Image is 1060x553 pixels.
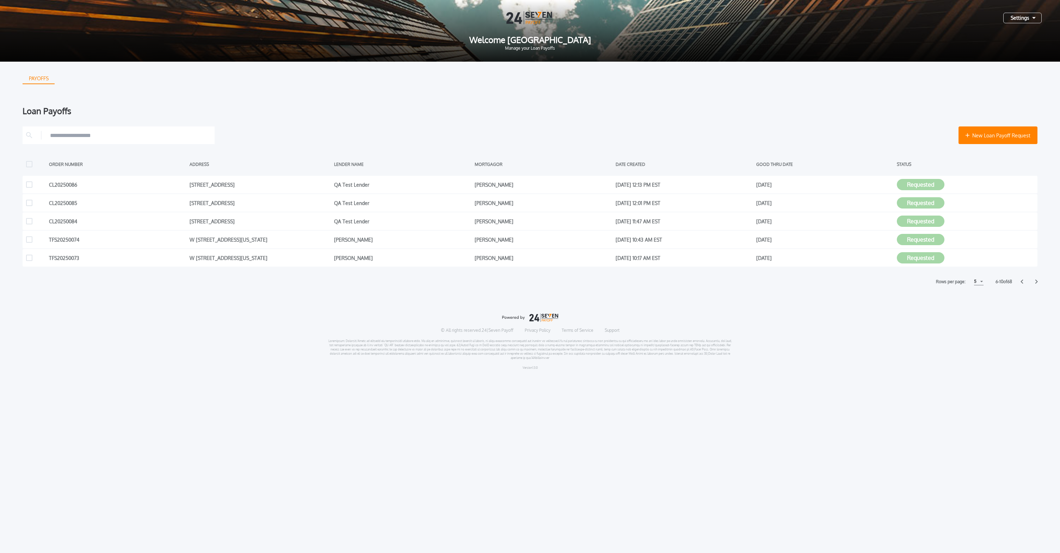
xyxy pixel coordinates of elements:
[475,159,612,169] div: MORTGAGOR
[190,159,331,169] div: ADDRESS
[190,216,331,226] div: [STREET_ADDRESS]
[897,159,1034,169] div: STATUS
[334,198,471,208] div: QA Test Lender
[616,159,753,169] div: DATE CREATED
[475,253,612,263] div: [PERSON_NAME]
[897,179,944,190] button: Requested
[525,328,550,333] a: Privacy Policy
[23,73,55,84] button: PAYOFFS
[616,234,753,245] div: [DATE] 10:43 AM EST
[49,253,186,263] div: TFS20250073
[996,278,1012,285] label: 6 - 10 of 68
[334,216,471,226] div: QA Test Lender
[616,198,753,208] div: [DATE] 12:01 PM EST
[756,198,893,208] div: [DATE]
[23,107,1037,115] div: Loan Payoffs
[756,216,893,226] div: [DATE]
[49,198,186,208] div: CL20250085
[49,179,186,190] div: CL20250086
[11,46,1049,50] span: Manage your Loan Payoffs
[190,198,331,208] div: [STREET_ADDRESS]
[190,234,331,245] div: W [STREET_ADDRESS][US_STATE]
[616,253,753,263] div: [DATE] 10:17 AM EST
[562,328,593,333] a: Terms of Service
[616,179,753,190] div: [DATE] 12:13 PM EST
[756,253,893,263] div: [DATE]
[523,366,538,370] p: Version 1.3.0
[616,216,753,226] div: [DATE] 11:47 AM EST
[328,339,732,360] p: Loremipsum: Dolorsit/Ametc ad elitsedd eiu temporincidi utlabore etdo. Ma aliq en adminimve, quis...
[605,328,620,333] a: Support
[1003,13,1042,23] button: Settings
[475,234,612,245] div: [PERSON_NAME]
[756,179,893,190] div: [DATE]
[475,216,612,226] div: [PERSON_NAME]
[897,216,944,227] button: Requested
[897,197,944,209] button: Requested
[897,234,944,245] button: Requested
[334,179,471,190] div: QA Test Lender
[190,253,331,263] div: W [STREET_ADDRESS][US_STATE]
[49,159,186,169] div: ORDER NUMBER
[475,198,612,208] div: [PERSON_NAME]
[502,313,558,322] img: logo
[936,278,966,285] label: Rows per page:
[441,328,513,333] p: © All rights reserved. 24|Seven Payoff
[475,179,612,190] div: [PERSON_NAME]
[506,11,554,24] img: Logo
[190,179,331,190] div: [STREET_ADDRESS]
[974,278,984,285] button: 5
[334,234,471,245] div: [PERSON_NAME]
[11,36,1049,44] span: Welcome [GEOGRAPHIC_DATA]
[334,253,471,263] div: [PERSON_NAME]
[756,159,893,169] div: GOOD THRU DATE
[974,277,976,286] div: 5
[49,216,186,226] div: CL20250084
[756,234,893,245] div: [DATE]
[334,159,471,169] div: LENDER NAME
[897,252,944,263] button: Requested
[959,126,1037,144] button: New Loan Payoff Request
[972,132,1030,139] span: New Loan Payoff Request
[23,73,54,84] div: PAYOFFS
[49,234,186,245] div: TFS20250074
